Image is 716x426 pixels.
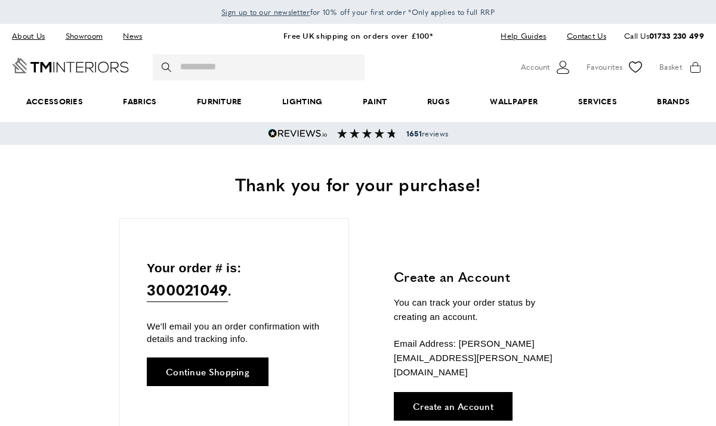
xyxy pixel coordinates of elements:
[221,7,495,17] span: for 10% off your first order *Only applies to full RRP
[521,61,550,73] span: Account
[637,83,710,120] a: Brands
[103,83,177,120] a: Fabrics
[6,83,103,120] span: Accessories
[407,83,470,120] a: Rugs
[587,61,622,73] span: Favourites
[114,28,151,44] a: News
[57,28,112,44] a: Showroom
[147,357,268,386] a: Continue Shopping
[413,402,493,411] span: Create an Account
[394,392,513,421] a: Create an Account
[283,30,433,41] a: Free UK shipping on orders over £100*
[337,129,397,138] img: Reviews section
[470,83,558,120] a: Wallpaper
[521,58,572,76] button: Customer Account
[12,58,129,73] a: Go to Home page
[492,28,555,44] a: Help Guides
[394,296,570,324] p: You can track your order status by creating an account.
[558,28,606,44] a: Contact Us
[147,278,228,302] span: 300021049
[221,7,310,17] span: Sign up to our newsletter
[162,54,174,80] button: Search
[394,268,570,286] h3: Create an Account
[558,83,637,120] a: Services
[147,320,322,345] p: We'll email you an order confirmation with details and tracking info.
[649,30,704,41] a: 01733 230 499
[262,83,342,120] a: Lighting
[342,83,407,120] a: Paint
[268,129,328,138] img: Reviews.io 5 stars
[147,258,322,303] p: Your order # is: .
[406,128,422,139] strong: 1651
[394,337,570,380] p: Email Address: [PERSON_NAME][EMAIL_ADDRESS][PERSON_NAME][DOMAIN_NAME]
[235,171,481,197] span: Thank you for your purchase!
[624,30,704,42] p: Call Us
[587,58,644,76] a: Favourites
[12,28,54,44] a: About Us
[177,83,262,120] a: Furniture
[221,6,310,18] a: Sign up to our newsletter
[406,129,448,138] span: reviews
[166,367,249,376] span: Continue Shopping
